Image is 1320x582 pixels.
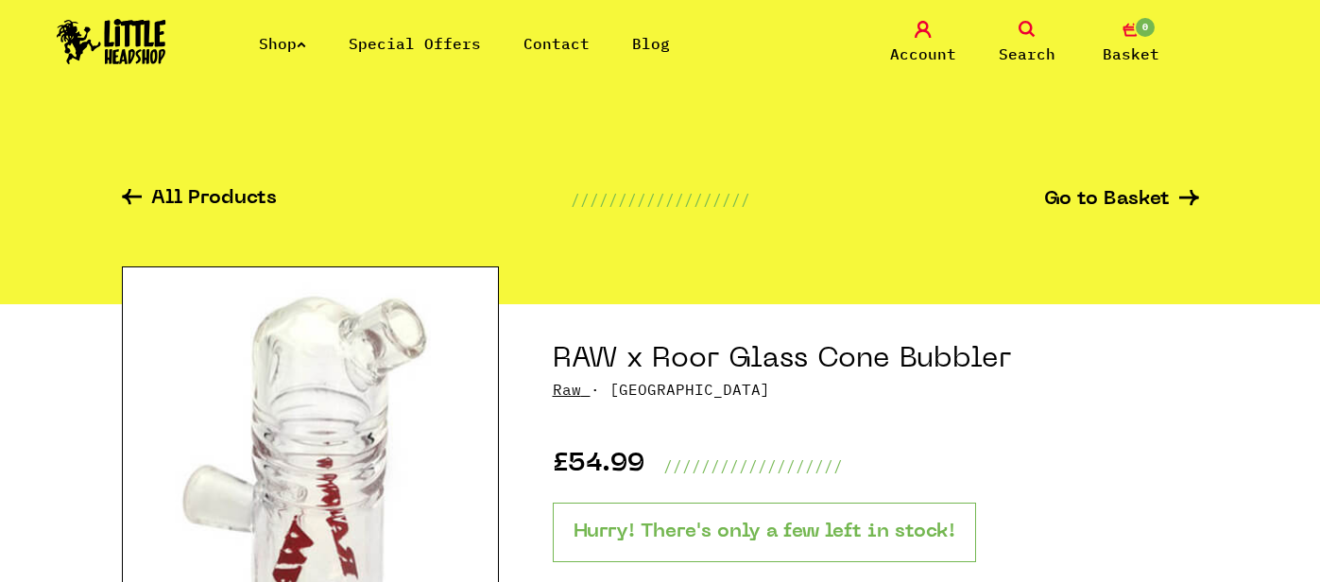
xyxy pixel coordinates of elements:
[523,34,590,53] a: Contact
[57,19,166,64] img: Little Head Shop Logo
[1103,43,1159,65] span: Basket
[553,342,1199,378] h1: RAW x Roor Glass Cone Bubbler
[553,503,976,562] p: Hurry! There's only a few left in stock!
[571,188,750,211] p: ///////////////////
[122,189,277,211] a: All Products
[980,21,1074,65] a: Search
[1044,190,1199,210] a: Go to Basket
[259,34,306,53] a: Shop
[553,378,1199,401] p: · [GEOGRAPHIC_DATA]
[890,43,956,65] span: Account
[349,34,481,53] a: Special Offers
[553,380,581,399] a: Raw
[1134,16,1157,39] span: 0
[632,34,670,53] a: Blog
[999,43,1055,65] span: Search
[553,454,644,477] p: £54.99
[663,454,843,477] p: ///////////////////
[1084,21,1178,65] a: 0 Basket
